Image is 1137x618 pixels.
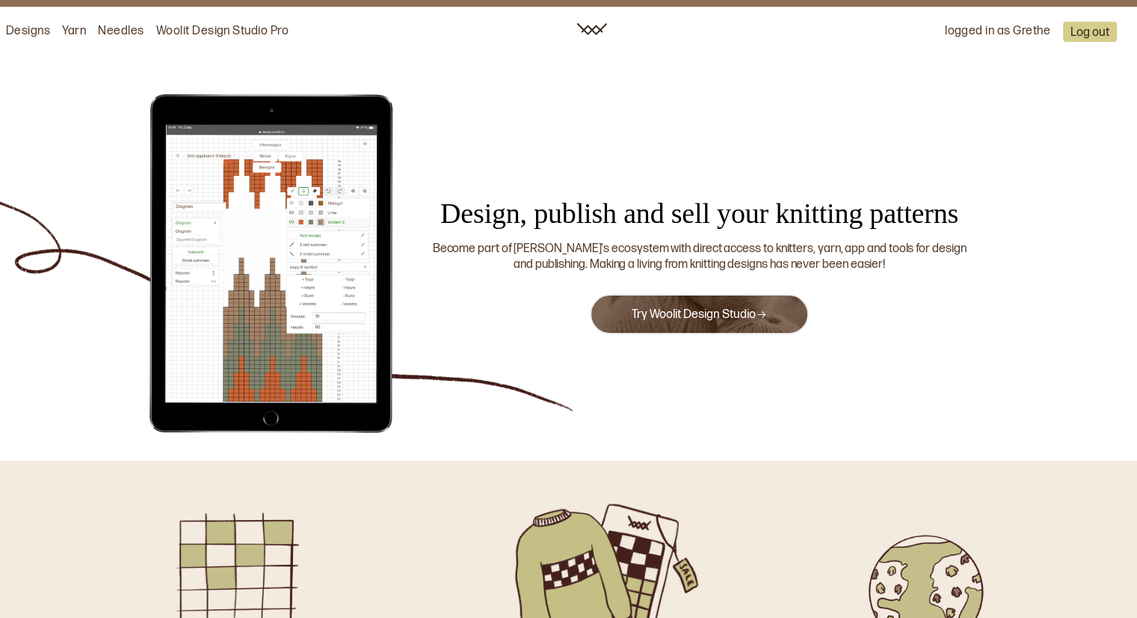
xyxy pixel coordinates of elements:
div: logged in as Grethe [945,21,1130,43]
a: Designs [6,24,50,40]
img: Woolit ikon [576,23,607,35]
a: Woolit Design Studio Pro [156,24,289,40]
div: Design, publish and sell your knitting patterns [410,195,989,232]
a: Needles [98,24,144,40]
div: Become part of [PERSON_NAME]'s ecosystem with direct access to knitters, yarn, app and tools for ... [428,242,970,273]
button: Log out [1063,22,1117,42]
a: Yarn [62,24,86,40]
button: Try Woolit Design Studio [590,294,809,334]
a: Try Woolit Design Studio [632,308,767,322]
img: Illustrasjon av Woolit Design Studio Pro [141,91,402,435]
